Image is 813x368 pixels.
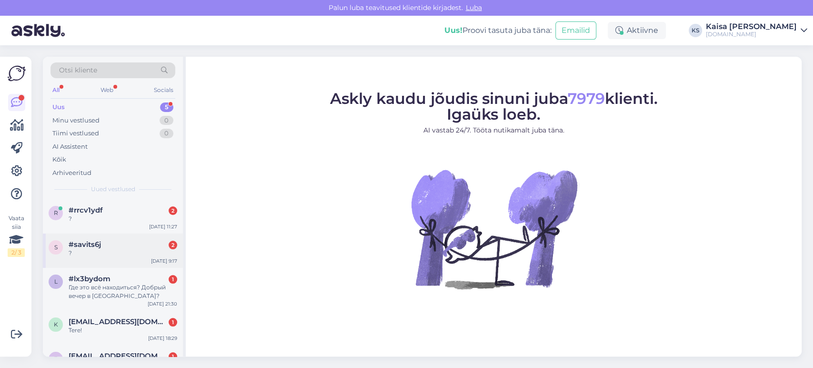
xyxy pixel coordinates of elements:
[54,355,58,362] span: e
[148,335,177,342] div: [DATE] 18:29
[69,326,177,335] div: Tere!
[169,206,177,215] div: 2
[54,209,58,216] span: r
[59,65,97,75] span: Otsi kliente
[149,223,177,230] div: [DATE] 11:27
[160,116,173,125] div: 0
[52,155,66,164] div: Kõik
[69,352,168,360] span: enelyaakel@gmail.com
[54,321,58,328] span: k
[99,84,115,96] div: Web
[152,84,175,96] div: Socials
[169,352,177,361] div: 1
[8,214,25,257] div: Vaata siia
[444,26,462,35] b: Uus!
[444,25,552,36] div: Proovi tasuta juba täna:
[8,248,25,257] div: 2 / 3
[54,278,58,285] span: l
[54,244,58,251] span: s
[330,89,658,123] span: Askly kaudu jõudis sinuni juba klienti. Igaüks loeb.
[169,241,177,249] div: 2
[52,142,88,152] div: AI Assistent
[169,318,177,327] div: 1
[148,300,177,307] div: [DATE] 21:30
[69,283,177,300] div: Где это всё находиться? Добрый вечер в [GEOGRAPHIC_DATA]?
[706,31,797,38] div: [DOMAIN_NAME]
[69,215,177,223] div: ?
[463,3,485,12] span: Luba
[706,23,797,31] div: Kaisa [PERSON_NAME]
[91,185,135,194] span: Uued vestlused
[52,116,100,125] div: Minu vestlused
[160,129,173,138] div: 0
[50,84,61,96] div: All
[408,143,580,315] img: No Chat active
[608,22,666,39] div: Aktiivne
[555,21,596,40] button: Emailid
[69,249,177,257] div: ?
[169,275,177,284] div: 1
[52,168,91,178] div: Arhiveeritud
[568,89,605,108] span: 7979
[52,102,65,112] div: Uus
[330,125,658,135] p: AI vastab 24/7. Tööta nutikamalt juba täna.
[160,102,173,112] div: 5
[52,129,99,138] div: Tiimi vestlused
[706,23,807,38] a: Kaisa [PERSON_NAME][DOMAIN_NAME]
[69,206,103,215] span: #rrcv1ydf
[69,240,101,249] span: #savits6j
[151,257,177,265] div: [DATE] 9:17
[69,275,110,283] span: #lx3bydom
[8,64,26,82] img: Askly Logo
[69,317,168,326] span: kalli.kaamer@gmail.com
[689,24,702,37] div: KS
